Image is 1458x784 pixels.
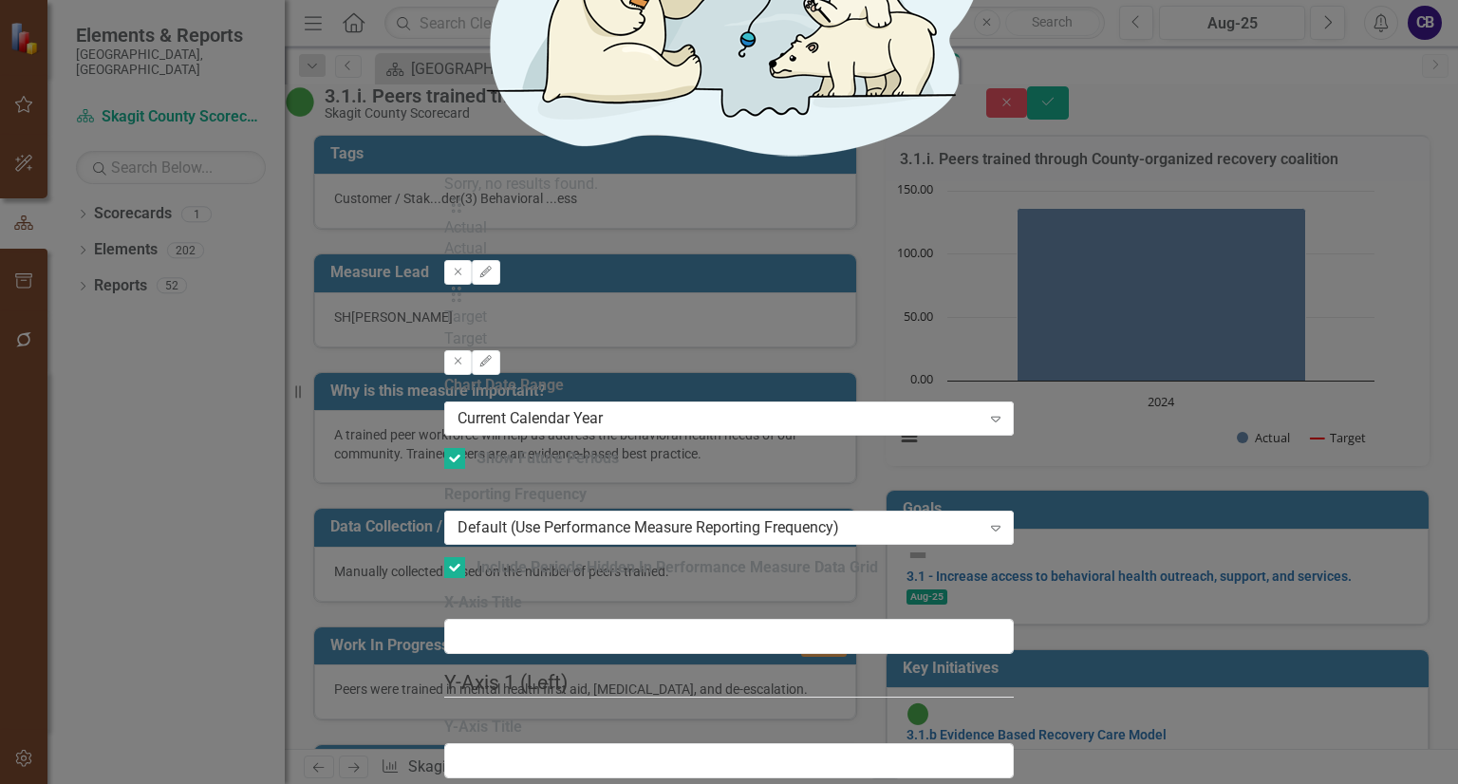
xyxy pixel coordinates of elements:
div: Target [444,328,1014,350]
div: Show Future Periods [477,448,619,470]
div: Sorry, no results found. [444,174,1014,196]
label: X-Axis Title [444,592,1014,614]
legend: Y-Axis 1 (Left) [444,668,1014,698]
label: Chart Date Range [444,375,1014,397]
label: Y-Axis Title [444,717,1014,738]
div: Current Calendar Year [458,407,981,429]
div: Actual [444,238,1014,260]
label: Reporting Frequency [444,484,1014,506]
div: Actual [444,217,1014,239]
div: Include Periods Hidden In Performance Measure Data Grid [477,557,878,579]
div: Default (Use Performance Measure Reporting Frequency) [458,516,981,538]
div: Target [444,307,1014,328]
